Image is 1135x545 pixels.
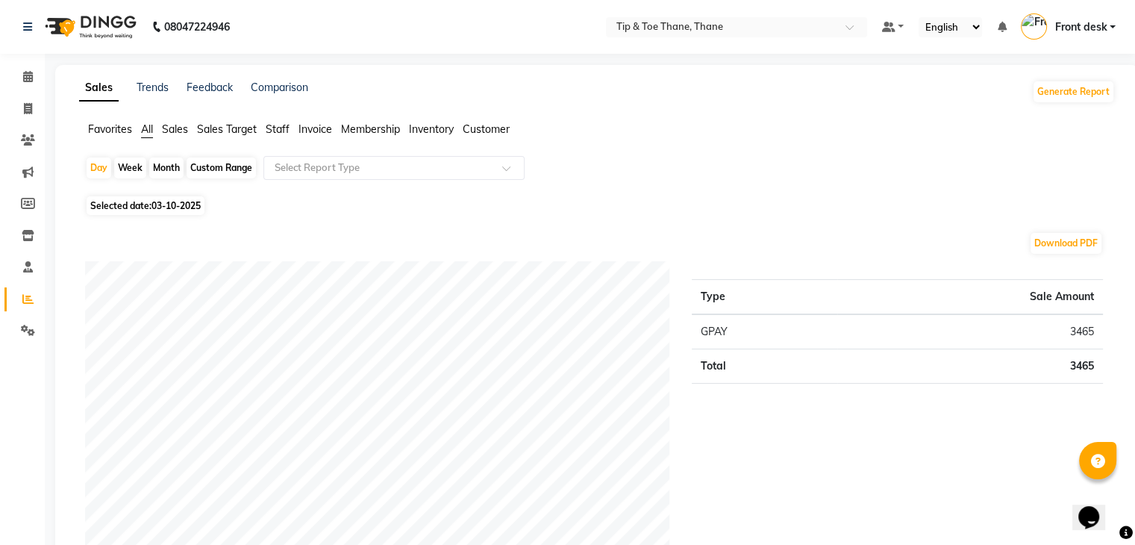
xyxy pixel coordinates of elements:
span: Sales Target [197,122,257,136]
td: GPAY [692,314,837,349]
a: Feedback [187,81,233,94]
div: Day [87,158,111,178]
td: 3465 [837,349,1103,384]
span: Inventory [409,122,454,136]
span: Invoice [298,122,332,136]
span: Favorites [88,122,132,136]
span: Staff [266,122,290,136]
div: Month [149,158,184,178]
button: Download PDF [1031,233,1101,254]
td: Total [692,349,837,384]
b: 08047224946 [164,6,230,48]
a: Comparison [251,81,308,94]
iframe: chat widget [1072,485,1120,530]
th: Type [692,280,837,315]
span: Front desk [1054,19,1107,35]
span: All [141,122,153,136]
span: Selected date: [87,196,204,215]
button: Generate Report [1034,81,1113,102]
th: Sale Amount [837,280,1103,315]
span: Sales [162,122,188,136]
span: Membership [341,122,400,136]
span: 03-10-2025 [151,200,201,211]
img: logo [38,6,140,48]
div: Week [114,158,146,178]
td: 3465 [837,314,1103,349]
a: Trends [137,81,169,94]
span: Customer [463,122,510,136]
div: Custom Range [187,158,256,178]
img: Front desk [1021,13,1047,40]
a: Sales [79,75,119,102]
